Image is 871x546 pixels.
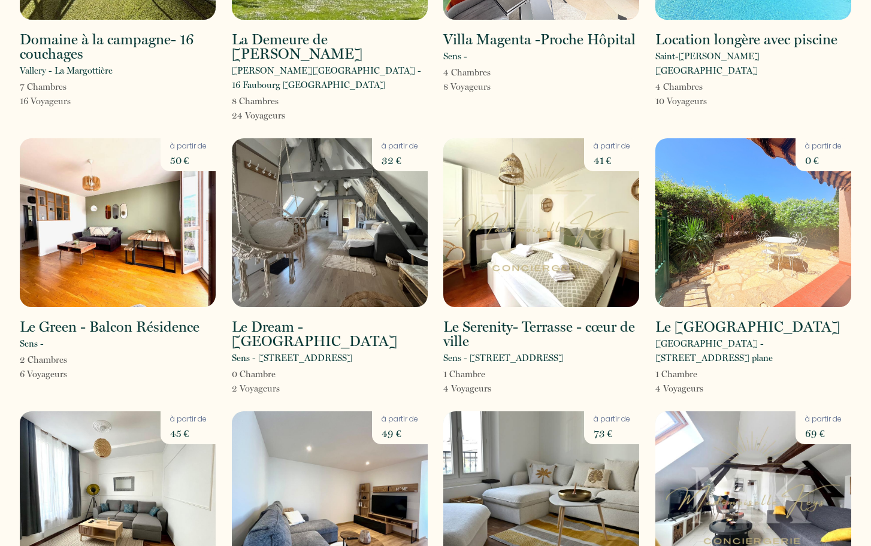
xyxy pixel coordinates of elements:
[232,94,285,108] p: 8 Chambre
[655,80,707,94] p: 4 Chambre
[20,367,67,381] p: 6 Voyageur
[655,138,851,307] img: rental-image
[655,320,840,334] h2: Le [GEOGRAPHIC_DATA]
[20,94,71,108] p: 16 Voyageur
[232,367,280,381] p: 0 Chambre
[67,96,71,107] span: s
[382,414,418,425] p: à partir de
[282,110,285,121] span: s
[443,65,491,80] p: 4 Chambre
[232,381,280,396] p: 2 Voyageur
[63,81,66,92] span: s
[232,138,428,307] img: rental-image
[805,152,842,169] p: 0 €
[382,152,418,169] p: 32 €
[700,383,703,394] span: s
[443,138,639,307] img: rental-image
[594,425,630,442] p: 73 €
[170,152,207,169] p: 50 €
[699,81,703,92] span: s
[20,32,216,61] h2: Domaine à la campagne- 16 couchages
[655,381,703,396] p: 4 Voyageur
[655,49,851,78] p: Saint-[PERSON_NAME][GEOGRAPHIC_DATA]
[20,138,216,307] img: rental-image
[805,425,842,442] p: 69 €
[275,96,279,107] span: s
[443,49,467,63] p: Sens -
[20,336,44,351] p: Sens -
[443,367,491,381] p: 1 Chambre
[232,63,428,92] p: [PERSON_NAME][GEOGRAPHIC_DATA] - 16 Faubourg [GEOGRAPHIC_DATA]
[170,414,207,425] p: à partir de
[594,141,630,152] p: à partir de
[655,367,703,381] p: 1 Chambre
[20,63,113,78] p: Vallery - La Margottière
[487,67,491,78] span: s
[232,320,428,348] h2: Le Dream - [GEOGRAPHIC_DATA]
[170,141,207,152] p: à partir de
[276,383,280,394] span: s
[20,320,199,334] h2: Le Green - Balcon Résidence
[443,351,564,365] p: Sens - [STREET_ADDRESS]
[382,425,418,442] p: 49 €
[20,80,71,94] p: 7 Chambre
[20,353,67,367] p: 2 Chambre
[655,336,851,365] p: [GEOGRAPHIC_DATA] - [STREET_ADDRESS] plane
[487,81,491,92] span: s
[594,152,630,169] p: 41 €
[232,108,285,123] p: 24 Voyageur
[805,414,842,425] p: à partir de
[232,32,428,61] h2: La Demeure de [PERSON_NAME]
[805,141,842,152] p: à partir de
[703,96,707,107] span: s
[232,351,352,365] p: Sens - [STREET_ADDRESS]
[443,80,491,94] p: 8 Voyageur
[655,32,837,47] h2: Location longère avec piscine
[443,32,636,47] h2: Villa Magenta -Proche Hôpital
[488,383,491,394] span: s
[443,381,491,396] p: 4 Voyageur
[443,320,639,348] h2: Le Serenity- Terrasse - cœur de ville
[63,369,67,380] span: s
[655,94,707,108] p: 10 Voyageur
[63,354,67,365] span: s
[382,141,418,152] p: à partir de
[594,414,630,425] p: à partir de
[170,425,207,442] p: 45 €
